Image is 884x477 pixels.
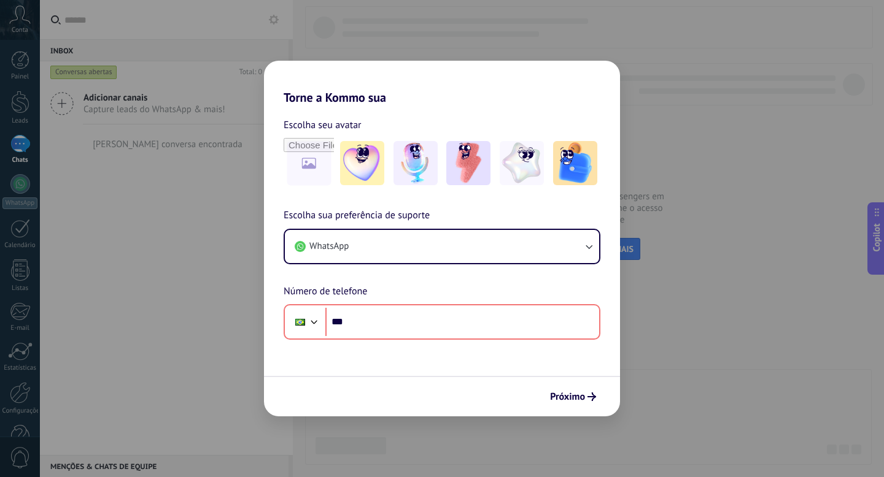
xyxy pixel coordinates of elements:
span: Próximo [550,392,585,401]
div: Brazil: + 55 [289,309,312,335]
span: Escolha seu avatar [284,117,362,133]
img: -5.jpeg [553,141,597,185]
span: Escolha sua preferência de suporte [284,208,430,224]
button: Próximo [545,386,602,407]
button: WhatsApp [285,230,599,263]
img: -1.jpeg [340,141,384,185]
span: WhatsApp [309,240,349,253]
span: Número de telefone [284,284,367,300]
img: -2.jpeg [394,141,438,185]
h2: Torne a Kommo sua [264,61,620,105]
img: -4.jpeg [500,141,544,185]
img: -3.jpeg [446,141,490,185]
